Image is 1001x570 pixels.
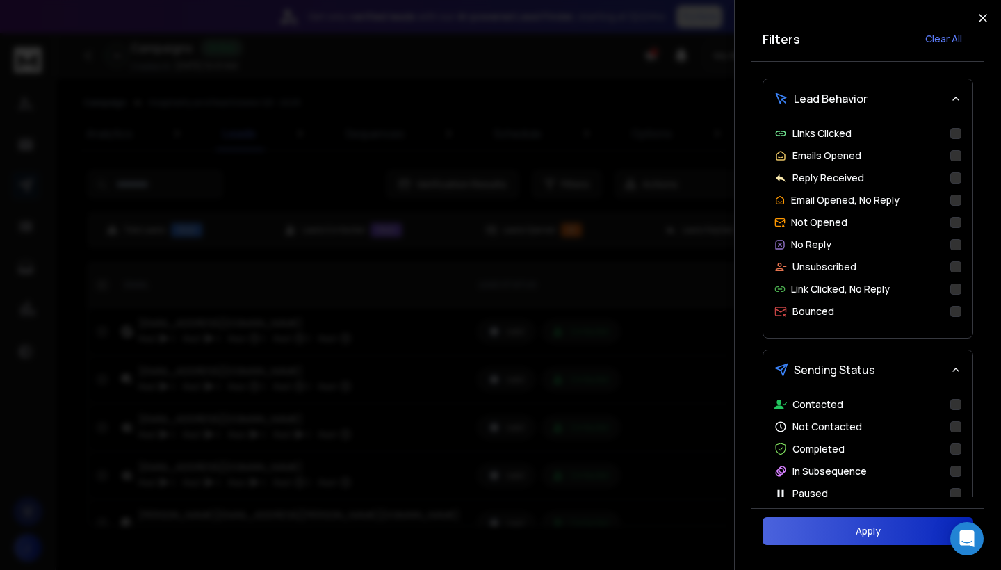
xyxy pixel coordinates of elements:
[791,215,847,229] p: Not Opened
[791,238,831,252] p: No Reply
[792,464,867,478] p: In Subsequence
[792,304,834,318] p: Bounced
[763,118,972,338] div: Lead Behavior
[763,79,972,118] button: Lead Behavior
[792,398,843,412] p: Contacted
[792,260,856,274] p: Unsubscribed
[792,149,861,163] p: Emails Opened
[792,420,862,434] p: Not Contacted
[791,282,890,296] p: Link Clicked, No Reply
[792,127,852,140] p: Links Clicked
[914,25,973,53] button: Clear All
[763,29,800,49] h2: Filters
[794,90,868,107] span: Lead Behavior
[950,522,984,555] div: Open Intercom Messenger
[763,517,973,545] button: Apply
[763,350,972,389] button: Sending Status
[763,389,972,542] div: Sending Status
[792,442,845,456] p: Completed
[794,361,875,378] span: Sending Status
[792,487,828,500] p: Paused
[792,171,864,185] p: Reply Received
[791,193,900,207] p: Email Opened, No Reply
